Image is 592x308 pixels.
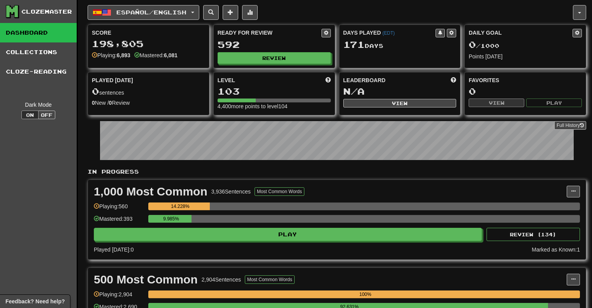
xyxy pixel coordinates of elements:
span: Played [DATE]: 0 [94,246,134,253]
div: 500 Most Common [94,274,198,285]
button: Review [218,52,331,64]
div: 1,000 Most Common [94,186,207,197]
div: Score [92,29,205,37]
p: In Progress [88,168,586,176]
div: Clozemaster [21,8,72,16]
div: 4,400 more points to level 104 [218,102,331,110]
button: More stats [242,5,258,20]
button: On [21,111,39,119]
div: 592 [218,40,331,49]
div: Playing: 2,904 [94,290,144,303]
a: Full History [554,121,586,130]
a: (EDT) [382,30,395,36]
div: 3,936 Sentences [211,188,251,195]
strong: 6,893 [117,52,130,58]
div: Daily Goal [469,29,573,37]
span: This week in points, UTC [451,76,456,84]
span: Español / English [116,9,186,16]
button: Most Common Words [255,187,304,196]
div: Playing: [92,51,130,59]
span: / 1000 [469,42,499,49]
div: Points [DATE] [469,53,582,60]
span: 0 [92,86,99,97]
div: Days Played [343,29,436,37]
div: Favorites [469,76,582,84]
strong: 0 [92,100,95,106]
strong: 0 [109,100,112,106]
button: Español/English [88,5,199,20]
button: Search sentences [203,5,219,20]
button: Play [94,228,482,241]
div: Day s [343,40,457,50]
span: Open feedback widget [5,297,65,305]
span: Score more points to level up [325,76,331,84]
span: N/A [343,86,365,97]
div: Marked as Known: 1 [532,246,580,253]
span: Level [218,76,235,84]
div: Ready for Review [218,29,321,37]
div: 2,904 Sentences [202,276,241,283]
div: New / Review [92,99,205,107]
button: View [469,99,524,107]
span: 0 [469,39,476,50]
span: 171 [343,39,365,50]
button: Add sentence to collection [223,5,238,20]
div: Mastered: 393 [94,215,144,228]
button: Play [526,99,582,107]
div: Mastered: [134,51,177,59]
button: View [343,99,457,107]
div: 0 [469,86,582,96]
strong: 6,081 [164,52,177,58]
div: 9.985% [151,215,191,223]
div: 198,805 [92,39,205,49]
div: 14.228% [151,202,210,210]
div: sentences [92,86,205,97]
div: 103 [218,86,331,96]
span: Leaderboard [343,76,386,84]
div: Playing: 560 [94,202,144,215]
span: Played [DATE] [92,76,133,84]
button: Review (134) [487,228,580,241]
button: Most Common Words [245,275,295,284]
button: Off [38,111,55,119]
div: 100% [151,290,580,298]
div: Dark Mode [6,101,71,109]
